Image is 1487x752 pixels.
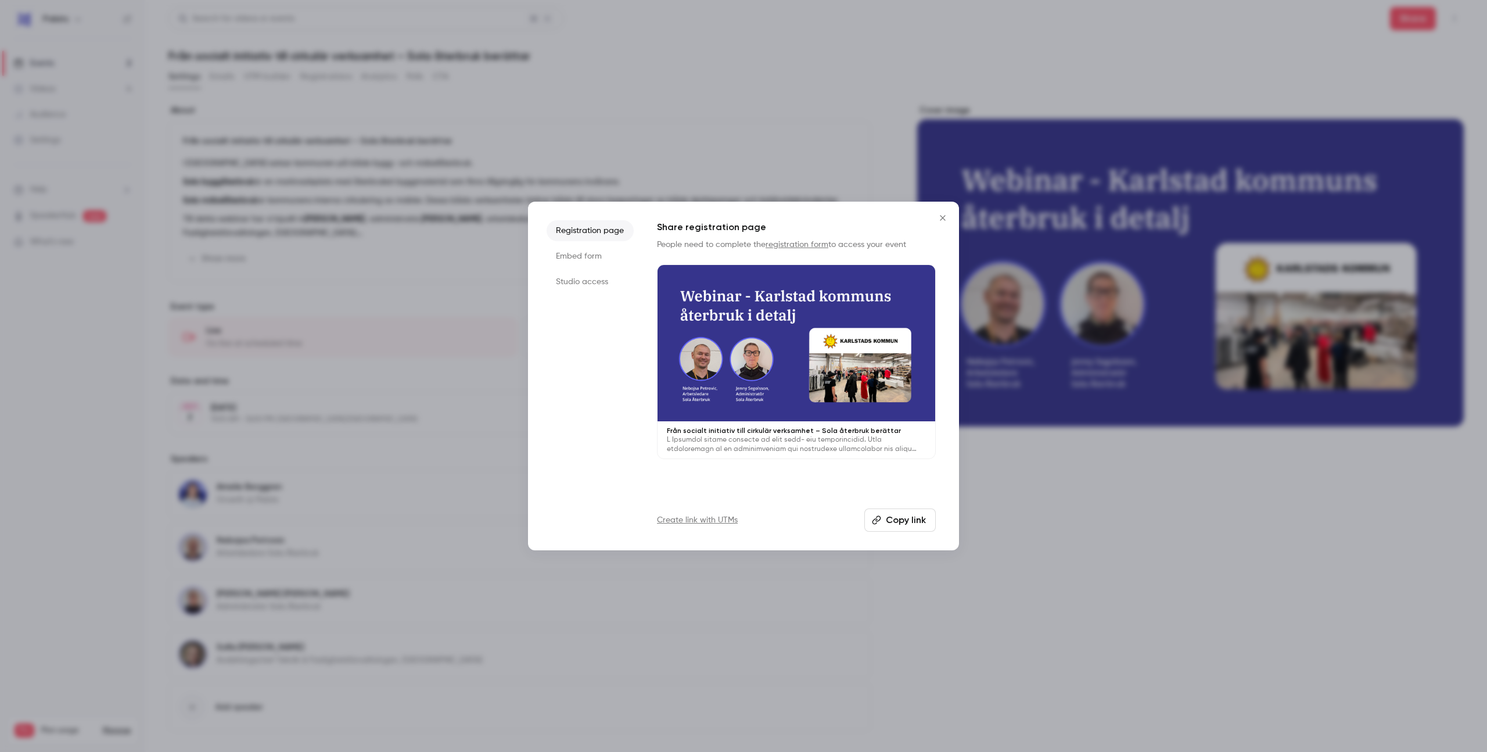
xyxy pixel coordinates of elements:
[931,206,954,230] button: Close
[667,435,926,454] p: L Ipsumdol sitame consecte ad elit sedd- eiu temporincidid. Utla etdoloremagn al en adminimveniam...
[547,220,634,241] li: Registration page
[547,246,634,267] li: Embed form
[657,220,936,234] h1: Share registration page
[667,426,926,435] p: Från socialt initiativ till cirkulär verksamhet – Sola återbruk berättar
[657,514,738,526] a: Create link with UTMs
[864,509,936,532] button: Copy link
[657,239,936,250] p: People need to complete the to access your event
[657,264,936,459] a: Från socialt initiativ till cirkulär verksamhet – Sola återbruk berättarL Ipsumdol sitame consect...
[766,241,828,249] a: registration form
[547,271,634,292] li: Studio access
